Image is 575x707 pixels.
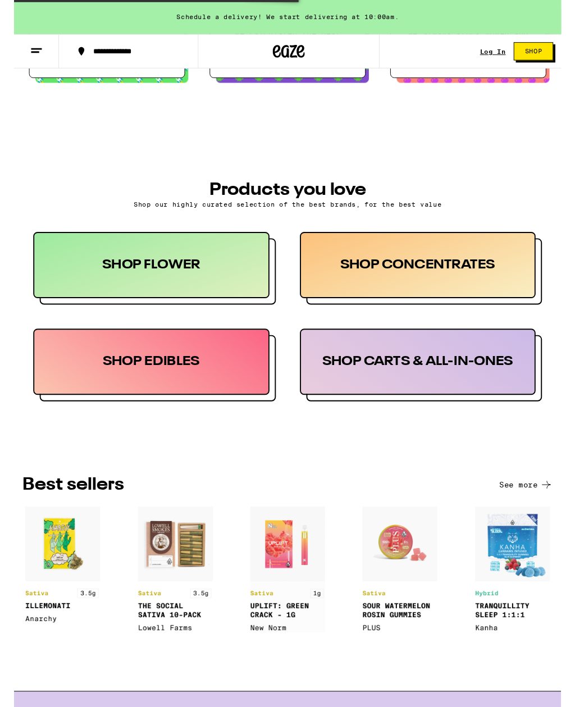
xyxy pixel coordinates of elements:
[248,532,327,664] img: product3
[525,44,567,63] button: Shop
[12,532,90,655] img: product1
[20,244,268,313] div: SHOP FLOWER
[300,345,555,422] button: SHOP CARTS & ALL-IN-ONES
[20,244,275,320] button: SHOP FLOWER
[20,211,555,218] p: Shop our highly curated selection of the best brands, for the best value
[20,191,555,209] h3: PRODUCTS YOU LOVE
[20,345,275,422] button: SHOP EDIBLES
[300,244,549,313] div: SHOP CONCENTRATES
[20,345,268,415] div: SHOP EDIBLES
[485,532,563,664] img: product5
[366,532,445,664] img: product4
[537,51,555,57] span: Shop
[300,345,549,415] div: SHOP CARTS & ALL-IN-ONES
[490,51,517,58] a: Log In
[9,500,116,518] h3: BEST SELLERS
[300,244,555,320] button: SHOP CONCENTRATES
[7,8,81,17] span: Hi. Need any help?
[130,532,209,664] img: product2
[510,503,566,516] button: See more
[517,44,575,63] a: Shop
